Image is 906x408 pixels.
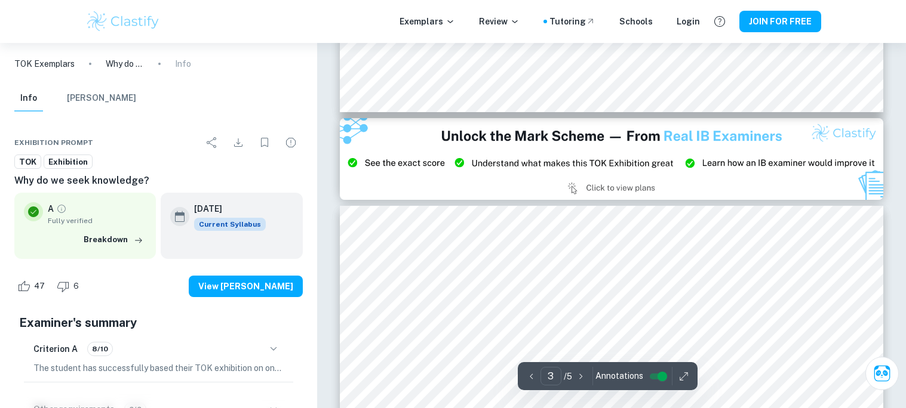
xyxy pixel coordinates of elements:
a: TOK [14,154,41,169]
span: Fully verified [48,215,146,226]
span: Annotations [595,370,643,382]
div: Bookmark [253,131,277,154]
span: TOK [15,156,41,168]
button: JOIN FOR FREE [739,11,821,32]
span: Current Syllabus [194,218,266,231]
button: Breakdown [81,231,146,249]
p: Exemplars [400,15,455,28]
a: Exhibition [44,154,93,169]
img: Ad [340,118,883,200]
h6: [DATE] [194,202,256,215]
div: This exemplar is based on the current syllabus. Feel free to refer to it for inspiration/ideas wh... [194,218,266,231]
a: Login [677,15,700,28]
div: Share [200,131,224,154]
h6: Why do we seek knowledge? [14,174,303,188]
button: Ask Clai [865,357,899,390]
button: View [PERSON_NAME] [189,276,303,297]
div: Like [14,277,51,296]
span: Exhibition Prompt [14,137,93,148]
img: Clastify logo [85,10,161,33]
a: Schools [619,15,653,28]
span: 47 [27,280,51,292]
a: Tutoring [549,15,595,28]
p: / 5 [564,370,572,383]
h5: Examiner's summary [19,314,298,332]
button: Info [14,85,43,112]
a: Grade fully verified [56,203,67,214]
div: Download [226,131,250,154]
a: TOK Exemplars [14,57,75,70]
p: Review [479,15,520,28]
h6: Criterion A [33,342,78,356]
div: Report issue [279,131,303,154]
p: The student has successfully based their TOK exhibition on one of the 35 IBO prompts, specificall... [33,361,284,375]
div: Dislike [54,277,85,296]
button: Help and Feedback [710,11,730,32]
p: A [48,202,54,215]
p: Why do we seek knowledge? [106,57,144,70]
span: 8/10 [88,344,112,354]
p: Info [175,57,191,70]
span: Exhibition [44,156,92,168]
span: 6 [67,280,85,292]
button: [PERSON_NAME] [67,85,136,112]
